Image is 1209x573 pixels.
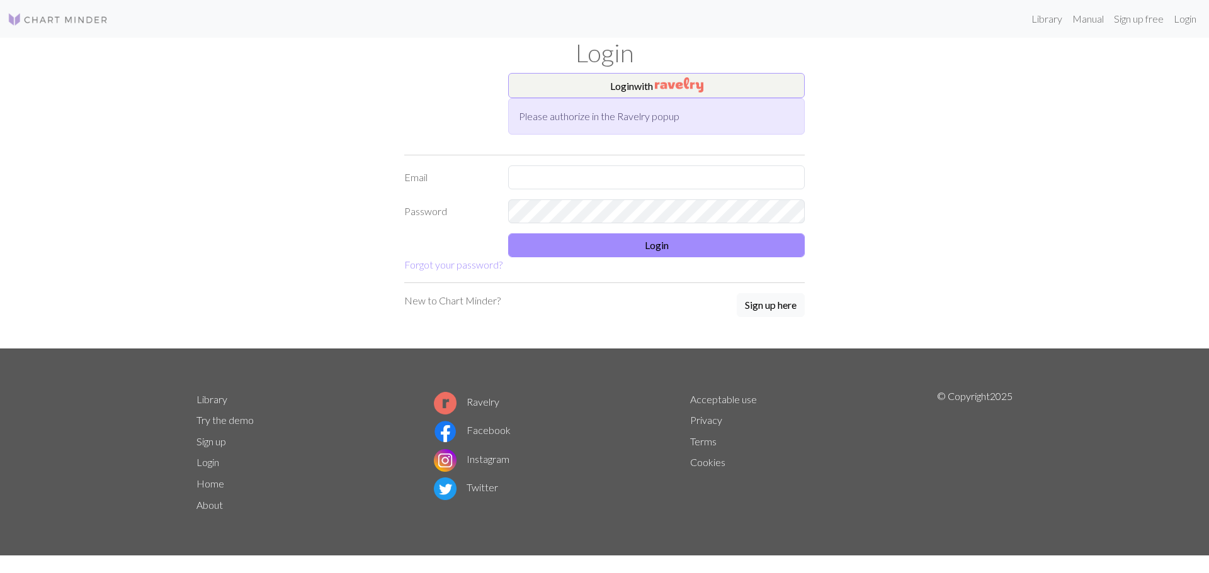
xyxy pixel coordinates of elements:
[434,477,457,500] img: Twitter logo
[404,259,502,270] a: Forgot your password?
[196,393,227,405] a: Library
[508,98,805,135] div: Please authorize in the Ravelry popup
[196,456,219,468] a: Login
[434,453,509,465] a: Instagram
[196,414,254,426] a: Try the demo
[1026,6,1067,31] a: Library
[196,477,224,489] a: Home
[690,393,757,405] a: Acceptable use
[434,481,498,493] a: Twitter
[1169,6,1201,31] a: Login
[937,389,1013,516] p: © Copyright 2025
[434,396,499,408] a: Ravelry
[397,199,501,223] label: Password
[434,392,457,414] img: Ravelry logo
[404,293,501,308] p: New to Chart Minder?
[434,449,457,472] img: Instagram logo
[655,77,703,92] img: Ravelry
[690,414,722,426] a: Privacy
[434,420,457,443] img: Facebook logo
[690,435,717,447] a: Terms
[508,73,805,98] button: Loginwith
[8,12,108,27] img: Logo
[397,165,501,189] label: Email
[737,293,805,318] a: Sign up here
[189,38,1020,68] h1: Login
[196,435,226,447] a: Sign up
[196,499,223,511] a: About
[690,456,725,468] a: Cookies
[1067,6,1109,31] a: Manual
[434,424,511,436] a: Facebook
[1109,6,1169,31] a: Sign up free
[737,293,805,317] button: Sign up here
[508,233,805,257] button: Login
